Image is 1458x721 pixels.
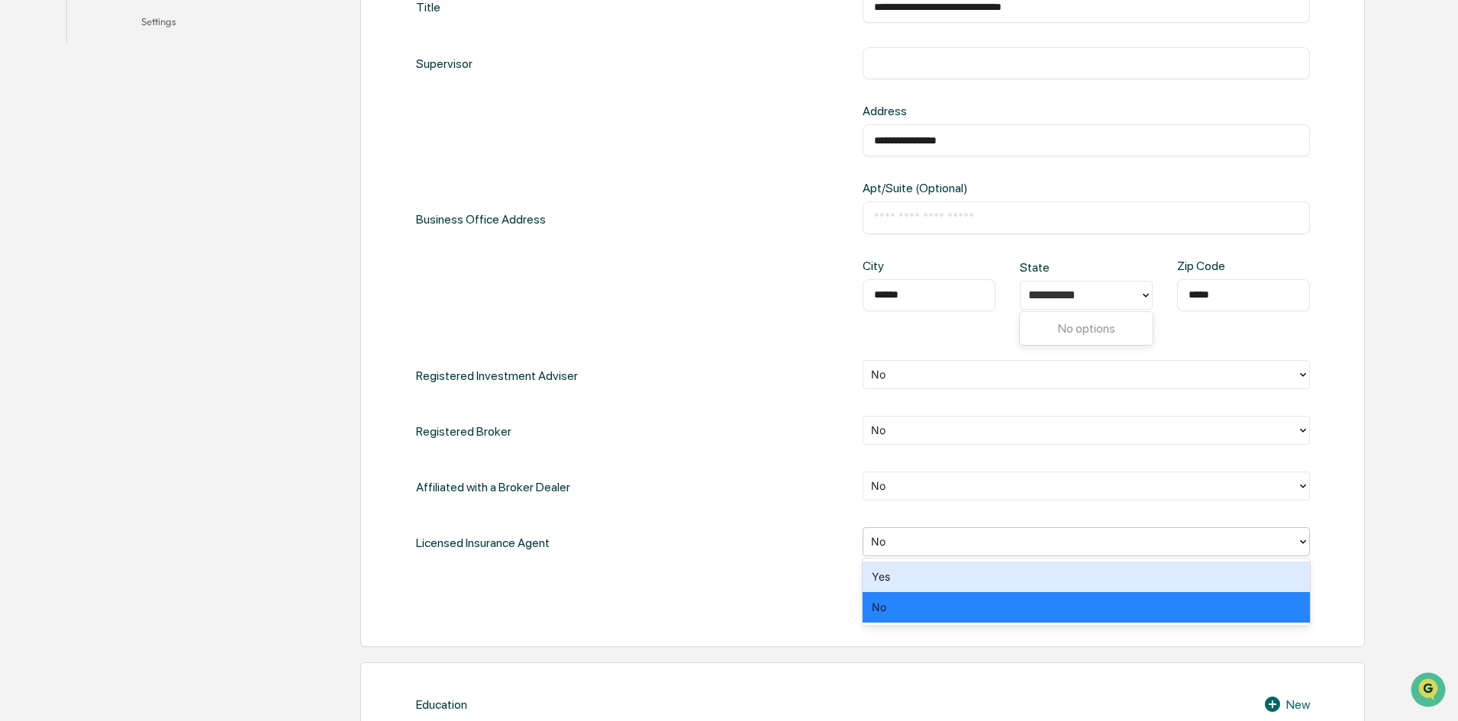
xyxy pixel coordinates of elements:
div: No options [1020,315,1153,342]
div: Business Office Address [416,104,546,335]
button: Settings [67,6,250,43]
div: Licensed Insurance Agent [416,527,550,558]
span: Data Lookup [31,221,96,237]
div: We're available if you need us! [52,132,193,144]
div: Yes [863,562,1310,592]
div: Address [863,104,1064,118]
div: Apt/Suite (Optional) [863,181,1064,195]
a: 🖐️Preclearance [9,186,105,214]
div: Start new chat [52,117,250,132]
div: 🗄️ [111,194,123,206]
div: State [1020,260,1079,275]
span: Attestations [126,192,189,208]
div: 🖐️ [15,194,27,206]
div: New [1263,695,1310,713]
a: 🗄️Attestations [105,186,195,214]
img: 1746055101610-c473b297-6a78-478c-a979-82029cc54cd1 [15,117,43,144]
a: 🔎Data Lookup [9,215,102,243]
div: Registered Broker [416,416,511,447]
a: Powered byPylon [108,258,185,270]
p: How can we help? [15,32,278,56]
iframe: Open customer support [1409,671,1450,712]
div: Registered Investment Adviser [416,360,578,391]
span: Pylon [152,259,185,270]
div: No [863,592,1310,623]
div: Affiliated with a Broker Dealer [416,472,570,503]
div: Zip Code [1177,259,1237,273]
div: 🔎 [15,223,27,235]
button: Start new chat [260,121,278,140]
div: Supervisor [416,47,473,79]
div: City [863,259,922,273]
div: Education [416,697,467,712]
span: Preclearance [31,192,98,208]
